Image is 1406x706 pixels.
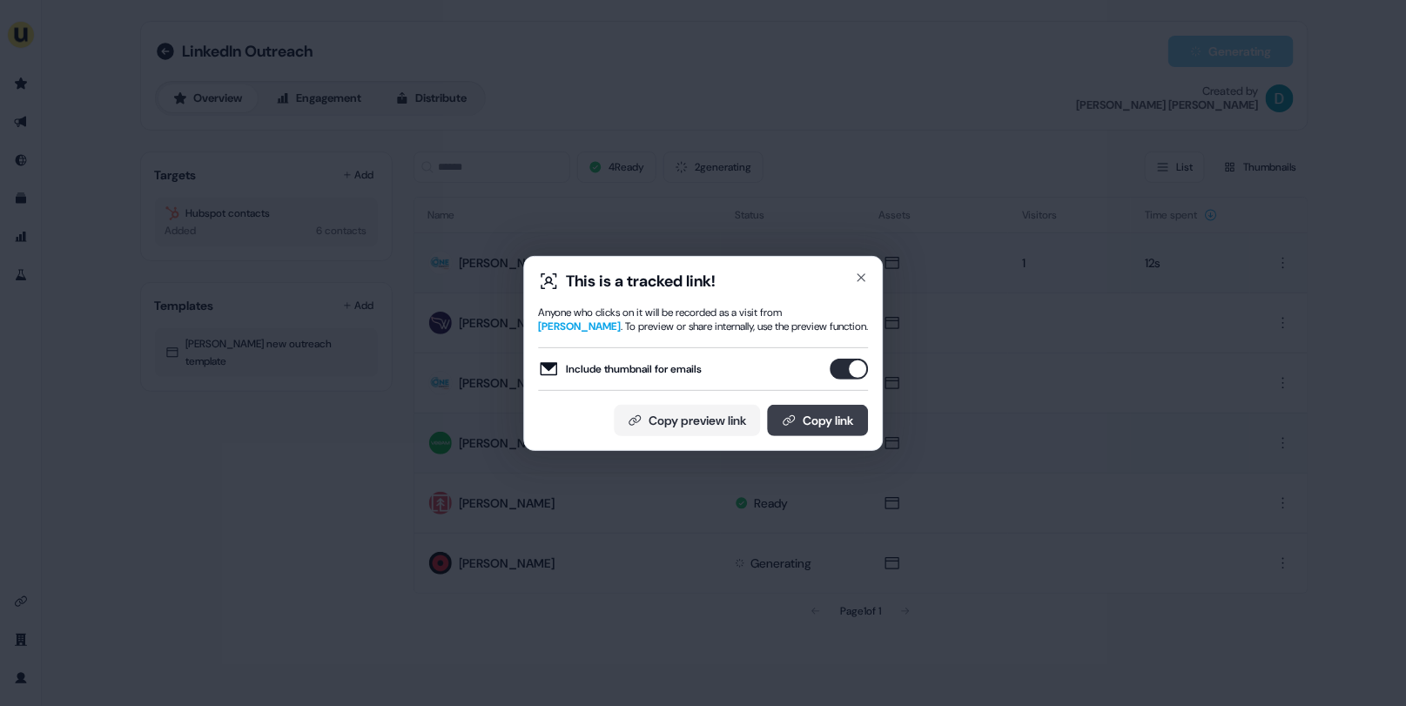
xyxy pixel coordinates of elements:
span: [PERSON_NAME] [538,319,621,333]
label: Include thumbnail for emails [538,359,702,380]
div: Anyone who clicks on it will be recorded as a visit from . To preview or share internally, use th... [538,306,868,333]
button: Copy link [767,405,868,436]
div: This is a tracked link! [566,271,716,292]
button: Copy preview link [614,405,760,436]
